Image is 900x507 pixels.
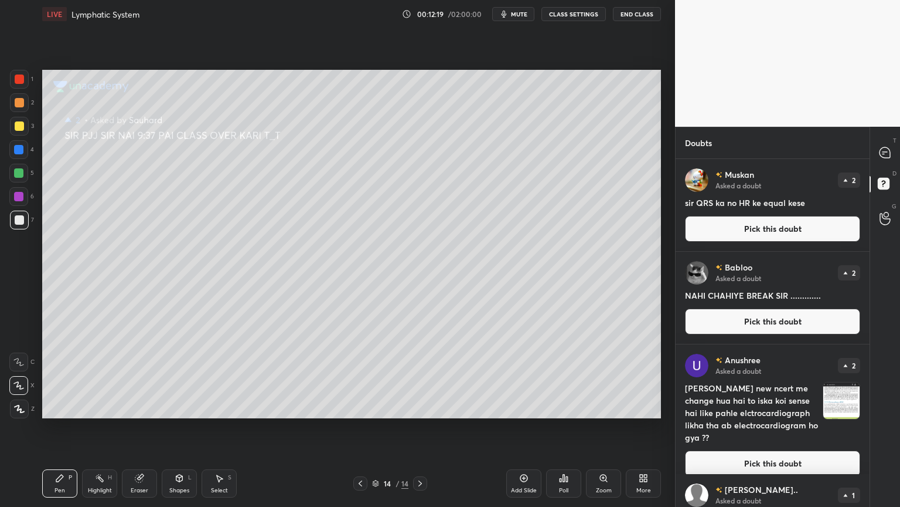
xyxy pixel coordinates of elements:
div: Eraser [131,488,148,494]
p: Asked a doubt [715,273,761,283]
p: 2 [852,269,855,276]
button: Pick this doubt [685,309,860,334]
p: Doubts [676,127,721,158]
button: Pick this doubt [685,216,860,242]
img: e08ea3615f494c8cb22a4a1fea94a654.jpg [685,168,708,192]
div: Highlight [88,488,112,494]
div: S [228,475,231,481]
img: no-rating-badge.077c3623.svg [715,487,722,494]
p: G [892,202,896,211]
div: 2 [10,93,34,112]
div: P [69,475,72,481]
img: no-rating-badge.077c3623.svg [715,265,722,271]
div: / [396,480,399,487]
div: Pen [54,488,65,494]
div: 5 [9,164,34,182]
button: End Class [613,7,661,21]
div: 14 [381,480,393,487]
img: default.png [685,484,708,507]
p: Asked a doubt [715,181,761,190]
p: Babloo [725,263,752,272]
div: H [108,475,112,481]
div: 3 [10,117,34,136]
p: 2 [852,362,855,369]
div: Z [10,400,35,418]
div: Poll [559,488,568,494]
div: LIVE [42,7,67,21]
div: 4 [9,140,34,159]
button: CLASS SETTINGS [541,7,606,21]
h4: NAHI CHAHIYE BREAK SIR ............. [685,289,860,302]
div: X [9,376,35,395]
p: Anushree [725,356,761,365]
img: 17569157061VCVR3.jpg [823,383,860,419]
div: Zoom [596,488,612,494]
h4: sir QRS ka no HR ke equal kese [685,197,860,209]
div: More [636,488,651,494]
button: Pick this doubt [685,451,860,476]
div: C [9,353,35,371]
img: no-rating-badge.077c3623.svg [715,357,722,364]
p: D [892,169,896,178]
div: Add Slide [511,488,537,494]
button: mute [492,7,534,21]
p: Asked a doubt [715,366,761,376]
div: 6 [9,187,34,206]
img: 722e0d0a99fc4794b86566db7375d859.28904001_3 [685,354,708,377]
p: 1 [852,492,855,499]
img: d827075515ab4406bb98767316b0b72c.jpg [685,261,708,285]
p: T [893,136,896,145]
p: [PERSON_NAME].. [725,485,798,495]
p: 2 [852,177,855,184]
h4: Lymphatic System [71,9,139,20]
div: 7 [10,211,34,229]
img: no-rating-badge.077c3623.svg [715,172,722,178]
span: mute [511,10,527,18]
div: L [188,475,192,481]
div: 1 [10,70,33,89]
div: grid [676,159,870,507]
div: Shapes [169,488,189,494]
p: Asked a doubt [715,496,761,505]
h4: [PERSON_NAME] new ncert me change hua hai to iska koi sense hai like pahle elctrocardiograph likh... [685,382,818,444]
div: Select [211,488,228,494]
p: Muskan [725,170,754,180]
div: 14 [401,478,408,489]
